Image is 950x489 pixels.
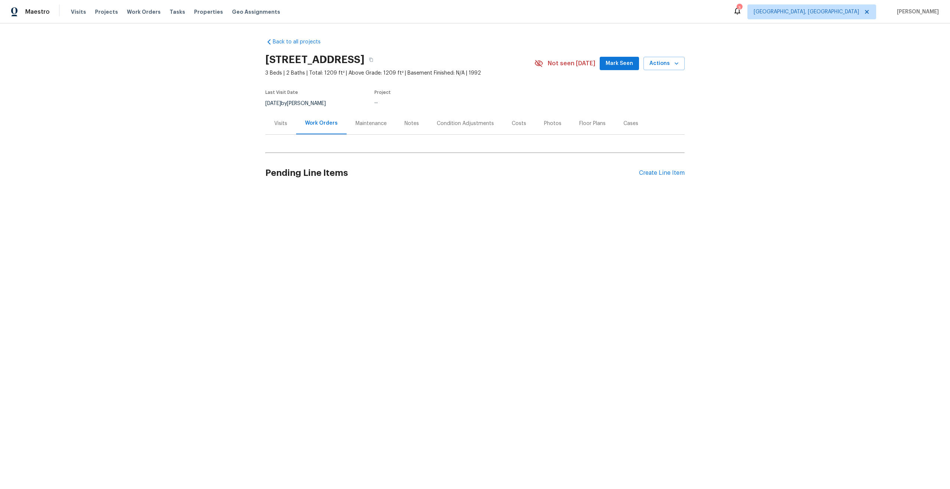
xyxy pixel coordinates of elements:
div: 3 [737,4,742,12]
span: Properties [194,8,223,16]
span: [DATE] [265,101,281,106]
div: ... [374,99,517,104]
div: Work Orders [305,119,338,127]
div: Notes [404,120,419,127]
span: Visits [71,8,86,16]
div: Floor Plans [579,120,606,127]
span: [PERSON_NAME] [894,8,939,16]
span: Geo Assignments [232,8,280,16]
span: Projects [95,8,118,16]
h2: Pending Line Items [265,156,639,190]
span: Work Orders [127,8,161,16]
span: Actions [649,59,679,68]
div: Photos [544,120,561,127]
div: Visits [274,120,287,127]
div: by [PERSON_NAME] [265,99,335,108]
button: Actions [643,57,685,70]
div: Condition Adjustments [437,120,494,127]
div: Cases [623,120,638,127]
h2: [STREET_ADDRESS] [265,56,364,63]
span: Last Visit Date [265,90,298,95]
span: Project [374,90,391,95]
div: Maintenance [356,120,387,127]
a: Back to all projects [265,38,337,46]
button: Mark Seen [600,57,639,70]
span: Mark Seen [606,59,633,68]
div: Costs [512,120,526,127]
span: 3 Beds | 2 Baths | Total: 1209 ft² | Above Grade: 1209 ft² | Basement Finished: N/A | 1992 [265,69,534,77]
button: Copy Address [364,53,378,66]
span: Tasks [170,9,185,14]
span: Maestro [25,8,50,16]
span: [GEOGRAPHIC_DATA], [GEOGRAPHIC_DATA] [754,8,859,16]
span: Not seen [DATE] [548,60,595,67]
div: Create Line Item [639,170,685,177]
